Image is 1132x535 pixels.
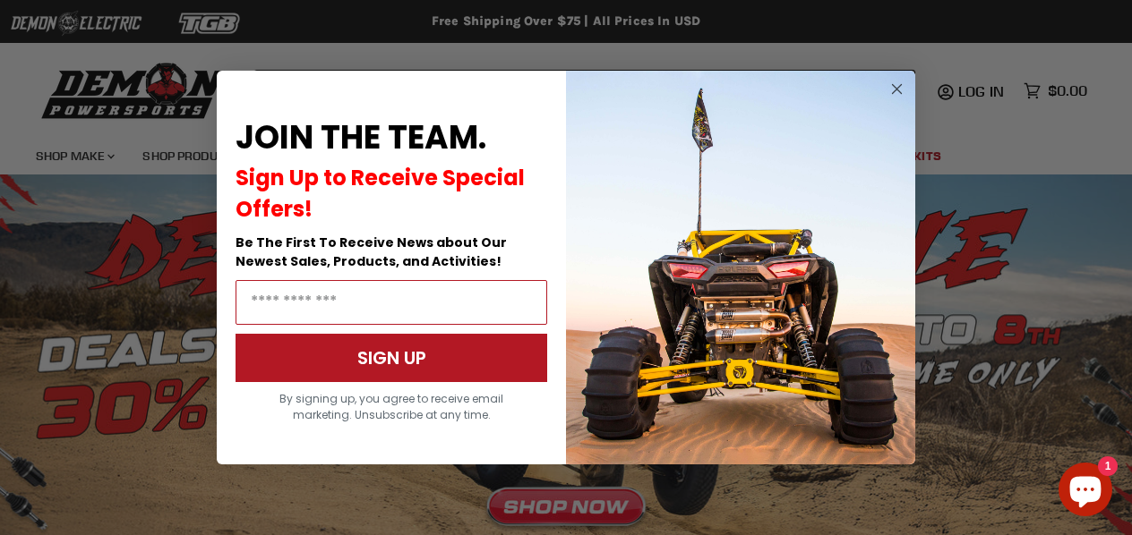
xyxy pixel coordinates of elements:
[236,115,486,160] span: JOIN THE TEAM.
[236,163,525,224] span: Sign Up to Receive Special Offers!
[236,280,547,325] input: Email Address
[236,234,507,270] span: Be The First To Receive News about Our Newest Sales, Products, and Activities!
[279,391,503,422] span: By signing up, you agree to receive email marketing. Unsubscribe at any time.
[1053,463,1118,521] inbox-online-store-chat: Shopify online store chat
[566,71,915,464] img: a9095488-b6e7-41ba-879d-588abfab540b.jpeg
[236,334,547,382] button: SIGN UP
[886,78,908,100] button: Close dialog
